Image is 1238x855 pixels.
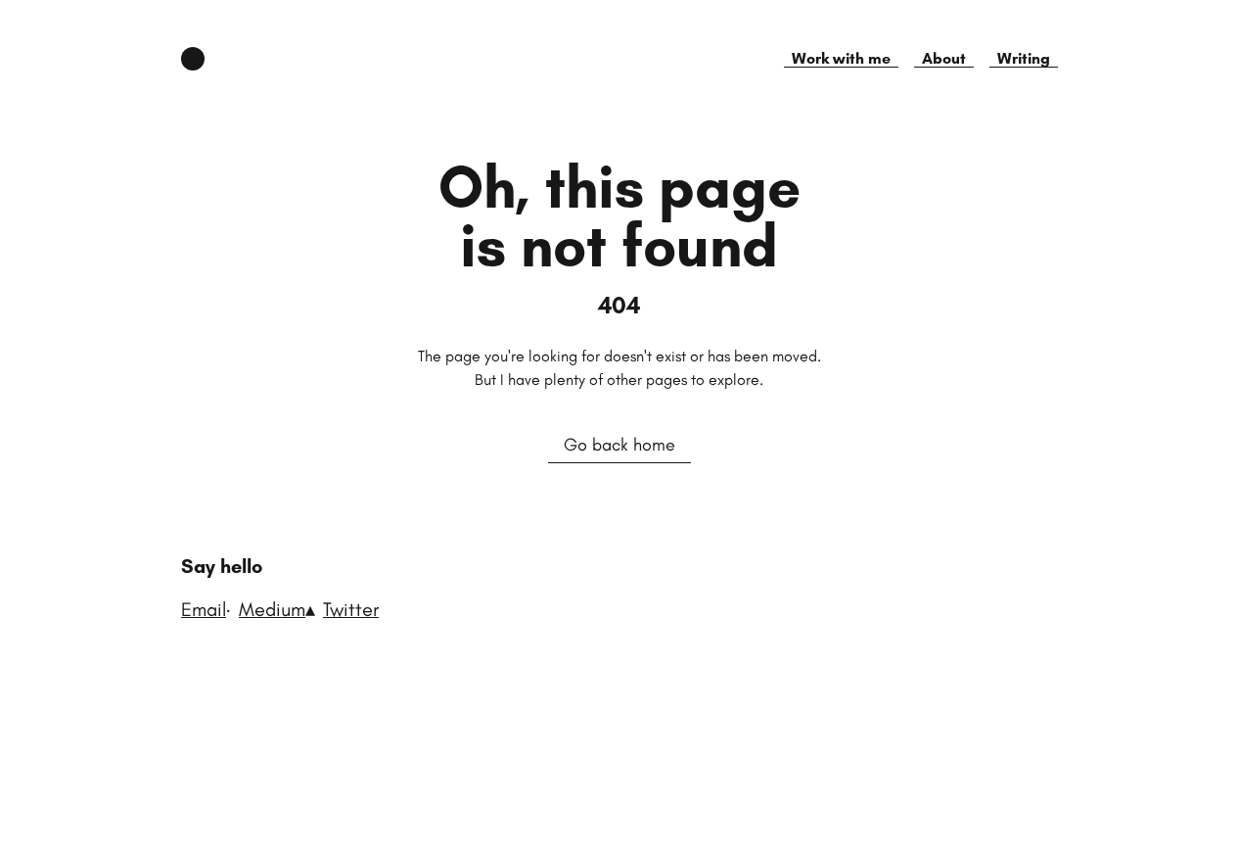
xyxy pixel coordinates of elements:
a: Email [181,597,226,621]
h2: 404 [416,290,823,321]
a: Go back home [548,423,691,466]
a: Twitter [323,597,379,621]
h3: Say hello [181,552,1058,580]
a: About [914,47,974,71]
a: Writing [989,47,1058,71]
div: · ▴ [181,552,1058,670]
p: The page you're looking for doesn't exist or has been moved. But I have plenty of other pages to ... [416,345,823,392]
a: Medium [239,597,305,621]
h1: Oh, this page is not found [416,157,823,274]
a: Work with me [784,47,898,71]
